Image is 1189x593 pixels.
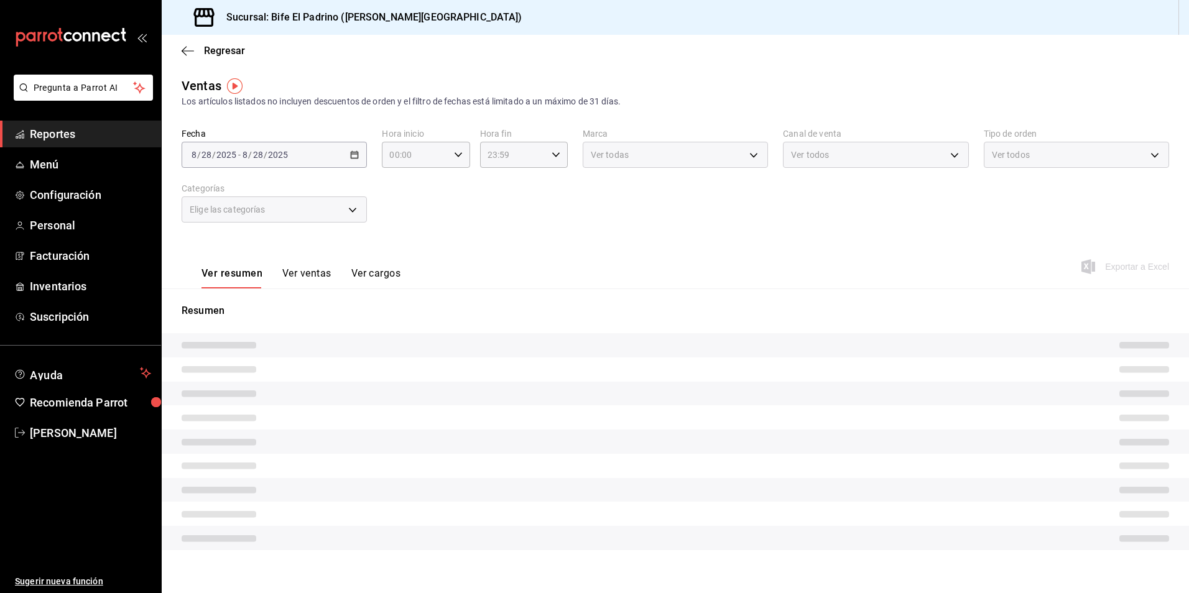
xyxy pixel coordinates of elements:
input: -- [201,150,212,160]
button: Regresar [182,45,245,57]
img: Tooltip marker [227,78,243,94]
span: Reportes [30,126,151,142]
span: Ayuda [30,365,135,380]
span: Sugerir nueva función [15,575,151,588]
span: Configuración [30,186,151,203]
input: ---- [216,150,237,160]
span: Suscripción [30,308,151,325]
input: -- [242,150,248,160]
span: / [264,150,267,160]
button: Ver resumen [201,267,262,288]
a: Pregunta a Parrot AI [9,90,153,103]
span: Ver todas [591,149,629,161]
span: Pregunta a Parrot AI [34,81,134,94]
input: ---- [267,150,289,160]
span: / [212,150,216,160]
span: Regresar [204,45,245,57]
span: Recomienda Parrot [30,394,151,411]
span: / [248,150,252,160]
input: -- [191,150,197,160]
p: Resumen [182,303,1169,318]
span: Menú [30,156,151,173]
span: Personal [30,217,151,234]
button: Pregunta a Parrot AI [14,75,153,101]
button: Ver ventas [282,267,331,288]
span: Inventarios [30,278,151,295]
button: open_drawer_menu [137,32,147,42]
label: Hora fin [480,129,568,138]
div: Ventas [182,76,221,95]
label: Tipo de orden [984,129,1169,138]
span: Elige las categorías [190,203,266,216]
h3: Sucursal: Bife El Padrino ([PERSON_NAME][GEOGRAPHIC_DATA]) [216,10,522,25]
div: navigation tabs [201,267,400,288]
span: Facturación [30,247,151,264]
span: Ver todos [791,149,829,161]
label: Hora inicio [382,129,470,138]
button: Ver cargos [351,267,401,288]
span: / [197,150,201,160]
div: Los artículos listados no incluyen descuentos de orden y el filtro de fechas está limitado a un m... [182,95,1169,108]
span: Ver todos [992,149,1030,161]
input: -- [252,150,264,160]
label: Marca [583,129,768,138]
label: Fecha [182,129,367,138]
label: Canal de venta [783,129,968,138]
span: [PERSON_NAME] [30,425,151,441]
span: - [238,150,241,160]
label: Categorías [182,184,367,193]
